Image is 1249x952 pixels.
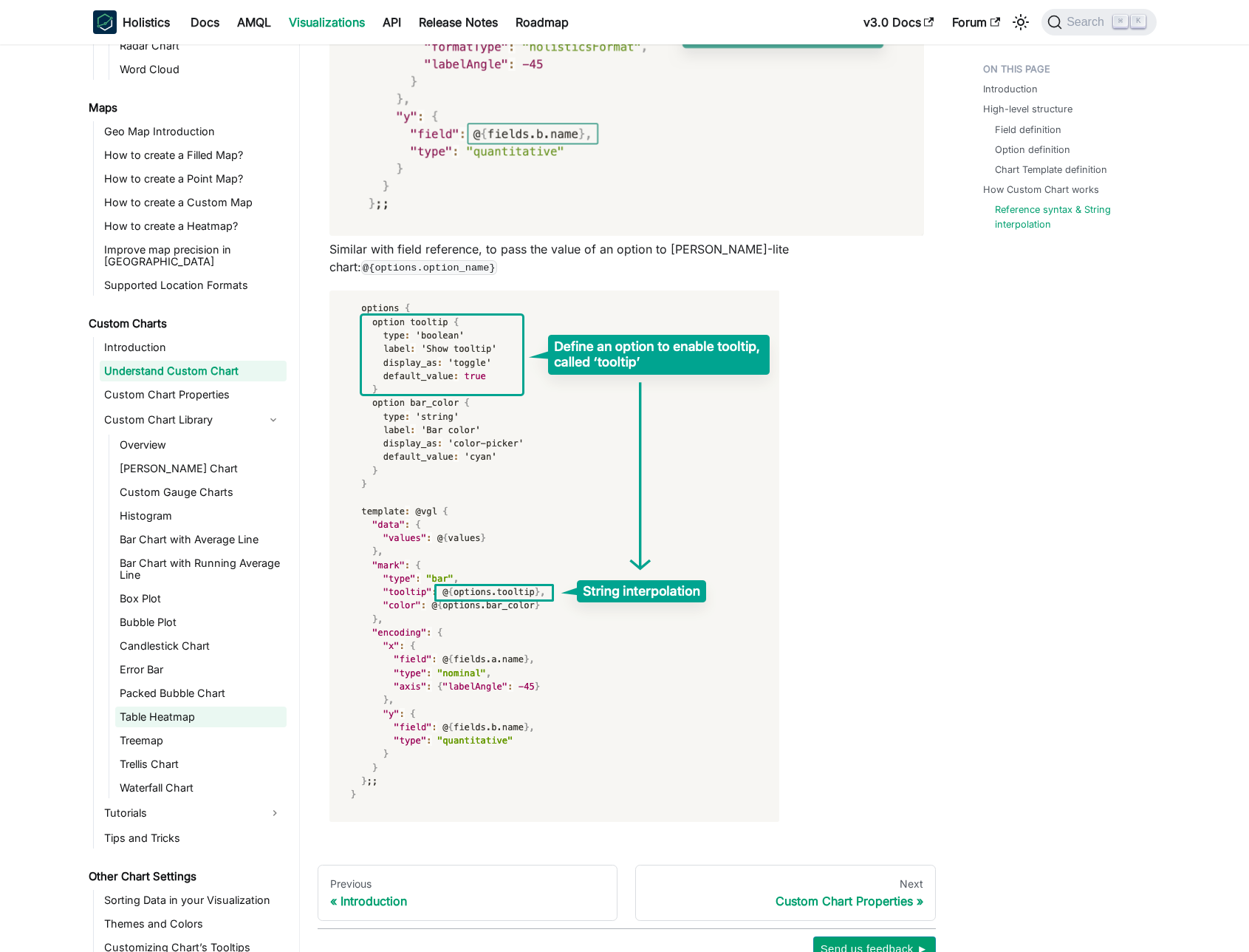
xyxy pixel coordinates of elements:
a: [PERSON_NAME] Chart [115,458,287,479]
button: Collapse sidebar category 'Custom Chart Library' [260,408,287,432]
a: Introduction [983,82,1038,96]
a: Trellis Chart [115,754,287,775]
a: Treemap [115,730,287,751]
a: Bubble Plot [115,612,287,633]
a: Other Chart Settings [84,866,287,887]
a: Release Notes [410,10,507,34]
a: Word Cloud [115,59,287,80]
a: How to create a Filled Map? [100,145,287,166]
a: Tips and Tricks [100,828,287,849]
a: Improve map precision in [GEOGRAPHIC_DATA] [100,239,287,272]
div: Introduction [330,894,606,908]
div: Previous [330,877,606,891]
a: Option definition [995,143,1070,157]
nav: Docs sidebar [78,44,300,952]
a: Sorting Data in your Visualization [100,890,287,911]
button: Search (Command+K) [1041,9,1156,35]
nav: Docs pages [318,865,936,921]
a: Visualizations [280,10,374,34]
a: Histogram [115,506,287,526]
a: Geo Map Introduction [100,121,287,142]
a: AMQL [228,10,280,34]
a: Introduction [100,337,287,358]
div: Custom Chart Properties [648,894,923,908]
a: Chart Template definition [995,163,1107,177]
img: Holistics [93,10,117,34]
a: Themes and Colors [100,914,287,934]
a: Forum [943,10,1009,34]
a: Supported Location Formats [100,275,287,296]
a: How to create a Custom Map [100,192,287,213]
b: Holistics [123,13,170,31]
a: Reference syntax & String interpolation [995,203,1142,231]
a: How to create a Point Map? [100,169,287,189]
a: How to create a Heatmap? [100,216,287,237]
a: Custom Chart Properties [100,384,287,405]
a: API [374,10,410,34]
a: Custom Charts [84,313,287,334]
a: Candlestick Chart [115,636,287,656]
a: Box Plot [115,588,287,609]
code: @{options.option_name} [361,260,498,275]
div: Next [648,877,923,891]
a: Bar Chart with Running Average Line [115,553,287,585]
a: v3.0 Docs [855,10,943,34]
kbd: ⌘ [1113,15,1128,28]
a: Roadmap [507,10,578,34]
a: Packed Bubble Chart [115,683,287,704]
a: Tutorials [100,801,287,825]
a: Waterfall Chart [115,778,287,798]
a: Maps [84,98,287,118]
kbd: K [1131,15,1146,28]
a: How Custom Chart works [983,183,1099,197]
button: Switch between dark and light mode (currently light mode) [1009,10,1033,34]
a: Radar Chart [115,35,287,56]
p: Similar with field reference, to pass the value of an option to [PERSON_NAME]-lite chart: [329,240,924,276]
a: HolisticsHolistics [93,10,170,34]
a: Docs [182,10,228,34]
a: Field definition [995,123,1061,137]
a: Table Heatmap [115,707,287,727]
a: Overview [115,435,287,455]
a: PreviousIntroduction [318,865,618,921]
a: Bar Chart with Average Line [115,529,287,550]
a: Custom Chart Library [100,408,260,432]
span: Search [1062,16,1113,29]
a: Error Bar [115,659,287,680]
a: Understand Custom Chart [100,361,287,381]
a: NextCustom Chart Properties [635,865,936,921]
a: Custom Gauge Charts [115,482,287,503]
a: High-level structure [983,102,1072,116]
